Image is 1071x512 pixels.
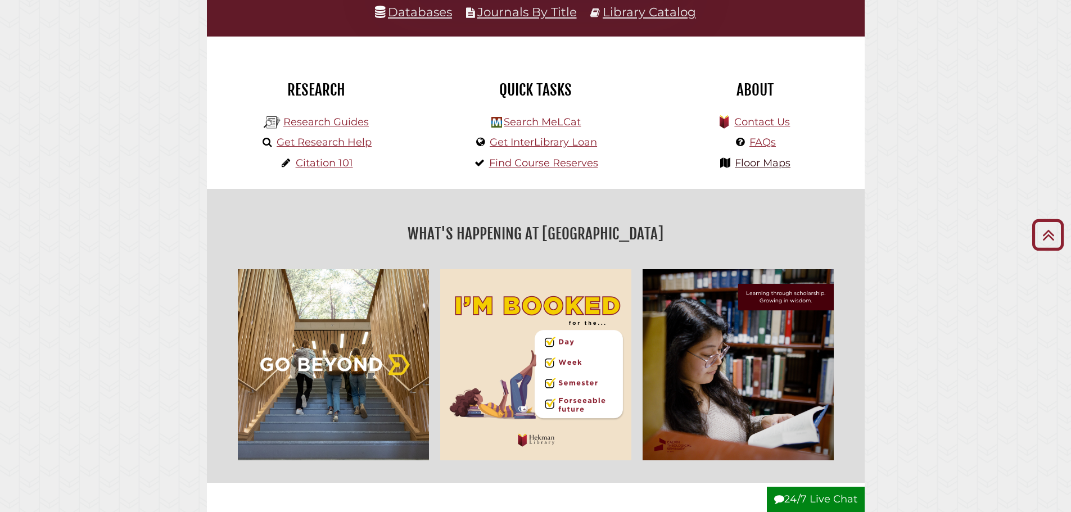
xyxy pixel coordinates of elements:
a: Contact Us [734,116,790,128]
a: Get InterLibrary Loan [490,136,597,148]
a: Databases [375,4,452,19]
a: Library Catalog [603,4,696,19]
a: Search MeLCat [504,116,581,128]
h2: Research [215,80,418,99]
a: FAQs [749,136,776,148]
a: Research Guides [283,116,369,128]
h2: About [654,80,856,99]
img: Hekman Library Logo [264,114,281,131]
img: Learning through scholarship, growing in wisdom. [637,264,839,466]
a: Floor Maps [735,157,790,169]
img: Go Beyond [232,264,435,466]
a: Back to Top [1028,225,1068,244]
a: Journals By Title [477,4,577,19]
h2: What's Happening at [GEOGRAPHIC_DATA] [215,221,856,247]
img: Hekman Library Logo [491,117,502,128]
a: Find Course Reserves [489,157,598,169]
h2: Quick Tasks [435,80,637,99]
a: Citation 101 [296,157,353,169]
img: I'm Booked for the... Day, Week, Foreseeable Future! Hekman Library [435,264,637,466]
a: Get Research Help [277,136,372,148]
div: slideshow [232,264,839,466]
